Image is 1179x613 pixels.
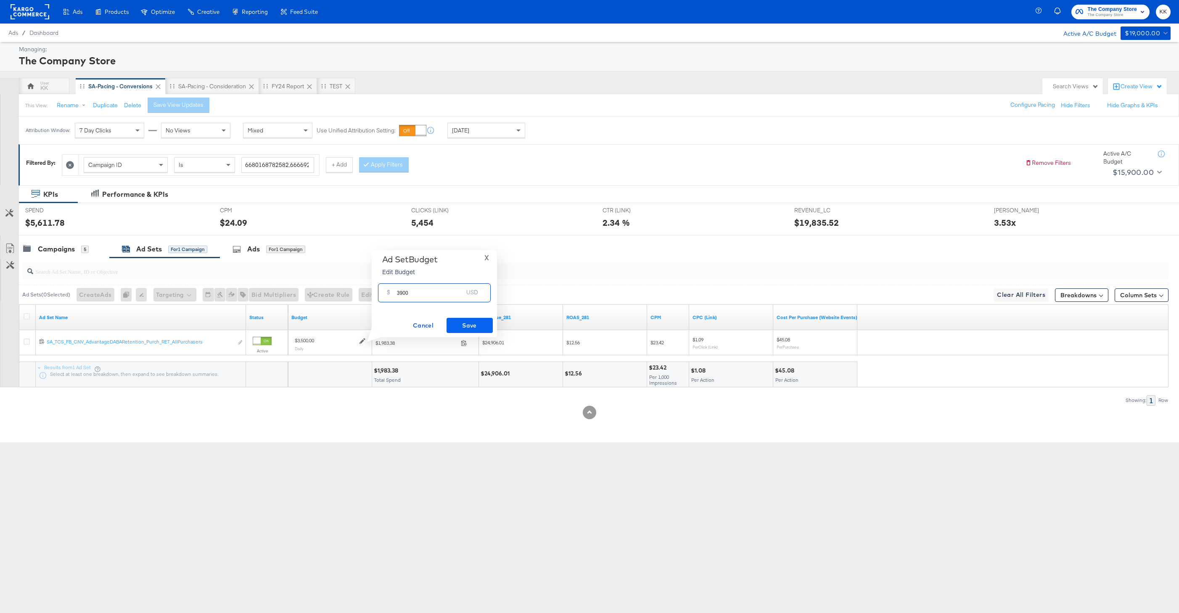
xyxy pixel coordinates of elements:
[178,82,246,90] div: SA-Pacing - Consideration
[1115,288,1168,302] button: Column Sets
[482,339,504,346] span: $24,906.01
[566,314,644,321] a: ROAS_281
[566,339,580,346] span: $12.56
[1087,5,1137,14] span: The Company Store
[777,314,857,321] a: The average cost for each purchase tracked by your Custom Audience pixel on your website after pe...
[1125,397,1147,403] div: Showing:
[374,377,401,383] span: Total Spend
[26,159,56,167] div: Filtered By:
[73,8,82,15] span: Ads
[404,320,443,331] span: Cancel
[649,374,677,386] span: Per 1,000 Impressions
[179,161,183,169] span: Is
[124,101,141,109] button: Delete
[1103,150,1150,165] div: Active A/C Budget
[794,217,839,229] div: $19,835.52
[1071,5,1150,19] button: The Company StoreThe Company Store
[121,288,136,301] div: 0
[994,206,1057,214] span: [PERSON_NAME]
[452,127,469,134] span: [DATE]
[249,314,285,321] a: Shows the current state of your Ad Set.
[321,84,326,88] div: Drag to reorder tab
[290,8,318,15] span: Feed Suite
[170,84,174,88] div: Drag to reorder tab
[691,377,714,383] span: Per Action
[253,348,272,354] label: Active
[136,244,162,254] div: Ad Sets
[197,8,219,15] span: Creative
[994,217,1016,229] div: 3.53x
[241,157,314,173] input: Enter a search term
[411,206,474,214] span: CLICKS (LINK)
[693,314,770,321] a: The average cost for each link click you've received from your ad.
[1107,101,1158,109] button: Hide Graphs & KPIs
[794,206,857,214] span: REVENUE_LC
[40,84,48,92] div: KK
[330,82,342,90] div: TEST
[151,8,175,15] span: Optimize
[484,252,489,264] span: X
[80,84,85,88] div: Drag to reorder tab
[47,338,233,347] a: SA_TCS_FB_CNV_AdvantageDABARetention_Purch_RET_AllPurchasers
[43,190,58,199] div: KPIs
[19,45,1168,53] div: Managing:
[291,314,369,321] a: Shows the current budget of Ad Set.
[272,82,304,90] div: FY24 Report
[168,246,207,253] div: for 1 Campaign
[266,246,305,253] div: for 1 Campaign
[248,127,263,134] span: Mixed
[603,217,630,229] div: 2.34 %
[463,287,481,302] div: USD
[25,102,48,109] div: This View:
[1061,101,1090,109] button: Hide Filters
[1087,12,1137,18] span: The Company Store
[1121,82,1163,91] div: Create View
[8,29,18,36] span: Ads
[93,101,118,109] button: Duplicate
[1109,166,1163,179] button: $15,900.00
[777,344,799,349] sub: Per Purchase
[220,217,247,229] div: $24.09
[38,244,75,254] div: Campaigns
[1125,28,1160,39] div: $19,000.00
[775,377,798,383] span: Per Action
[400,318,447,333] button: Cancel
[997,290,1045,300] span: Clear All Filters
[565,370,584,378] div: $12.56
[242,8,268,15] span: Reporting
[481,254,492,261] button: X
[1055,288,1108,302] button: Breakdowns
[105,8,129,15] span: Products
[29,29,58,36] a: Dashboard
[693,336,703,343] span: $1.09
[481,370,512,378] div: $24,906.01
[691,367,708,375] div: $1.08
[775,367,797,375] div: $45.08
[18,29,29,36] span: /
[382,254,438,264] div: Ad Set Budget
[25,206,88,214] span: SPEND
[51,98,95,113] button: Rename
[1121,26,1171,40] button: $19,000.00
[1055,26,1116,39] div: Active A/C Budget
[220,206,283,214] span: CPM
[1113,166,1154,179] div: $15,900.00
[450,320,489,331] span: Save
[39,314,243,321] a: Your Ad Set name.
[649,364,669,372] div: $23.42
[994,288,1049,302] button: Clear All Filters
[397,280,463,299] input: Enter your budget
[295,337,314,344] div: $3,500.00
[295,346,304,351] sub: Daily
[19,53,1168,68] div: The Company Store
[317,127,396,135] label: Use Unified Attribution Setting:
[411,217,434,229] div: 5,454
[382,267,438,276] p: Edit Budget
[482,314,560,321] a: Revenue_281
[102,190,168,199] div: Performance & KPIs
[1025,159,1071,167] button: Remove Filters
[375,340,457,346] span: $1,983.38
[47,338,233,345] div: SA_TCS_FB_CNV_AdvantageDABARetention_Purch_RET_AllPurchasers
[326,157,353,172] button: + Add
